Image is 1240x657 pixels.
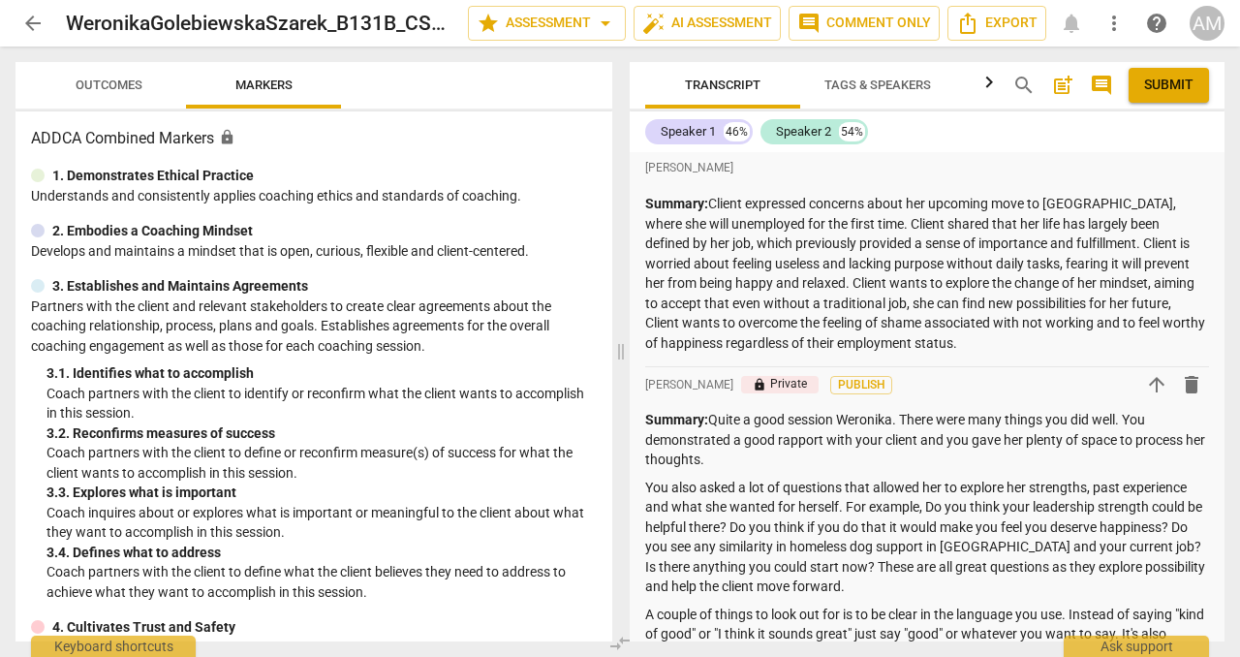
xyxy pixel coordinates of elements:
p: 3. Establishes and Maintains Agreements [52,276,308,297]
button: Show/Hide comments [1086,70,1117,101]
a: Help [1139,6,1174,41]
span: Publish [847,377,876,393]
span: delete [1180,373,1203,396]
p: Client expressed concerns about her upcoming move to [GEOGRAPHIC_DATA], where she will unemployed... [645,194,1209,353]
button: Assessment [468,6,626,41]
p: Understands and consistently applies coaching ethics and standards of coaching. [31,186,597,206]
button: Search [1008,70,1039,101]
p: 4. Cultivates Trust and Safety [52,617,235,638]
p: Coach partners with the client to define or reconfirm measure(s) of success for what the client w... [46,443,597,483]
span: auto_fix_high [642,12,666,35]
p: Coach partners with the client to define what the client believes they need to address to achieve... [46,562,597,602]
span: Submit [1144,76,1193,95]
h3: ADDCA Combined Markers [31,127,597,150]
span: star [477,12,500,35]
button: AI Assessment [634,6,781,41]
strong: Summary: [645,196,708,211]
div: Ask support [1064,636,1209,657]
button: Comment only [789,6,940,41]
p: Quite a good session Weronika. There were many things you did well. You demonstrated a good rappo... [645,410,1209,470]
span: lock [753,378,766,391]
h2: WeronikaGolebiewskaSzarek_B131B_CSP3 [66,12,452,36]
p: Coach partners with the client to identify or reconfirm what the client wants to accomplish in th... [46,384,597,423]
div: 54% [839,122,865,141]
button: Add summary [1047,70,1078,101]
span: Comment only [797,12,931,35]
span: comment [1090,74,1113,97]
div: Speaker 1 [661,122,716,141]
span: [PERSON_NAME] [645,160,733,176]
span: more_vert [1102,12,1126,35]
strong: Summary: [645,412,708,427]
span: post_add [1051,74,1074,97]
p: You also asked a lot of questions that allowed her to explore her strengths, past experience and ... [645,478,1209,597]
p: Private [741,376,819,393]
button: Please Do Not Submit until your Assessment is Complete [1129,68,1209,103]
button: Export [947,6,1046,41]
span: help [1145,12,1168,35]
p: Partners with the client and relevant stakeholders to create clear agreements about the coaching ... [31,297,597,357]
span: Markers [235,78,293,92]
span: Tags & Speakers [824,78,931,92]
span: comment [797,12,821,35]
p: 2. Embodies a Coaching Mindset [52,221,253,241]
span: arrow_back [21,12,45,35]
span: AI Assessment [642,12,772,35]
button: Publish [830,376,892,394]
span: Export [956,12,1038,35]
span: Transcript [685,78,760,92]
span: Assessment [477,12,617,35]
span: Assessment is enabled for this document. The competency model is locked and follows the assessmen... [219,129,235,145]
div: 3. 3. Explores what is important [46,483,597,503]
span: Outcomes [76,78,142,92]
span: arrow_upward [1145,373,1168,396]
button: AM [1190,6,1224,41]
p: Coach inquires about or explores what is important or meaningful to the client about what they wa... [46,503,597,543]
div: Keyboard shortcuts [31,636,196,657]
div: 3. 2. Reconfirms measures of success [46,423,597,444]
div: 3. 1. Identifies what to accomplish [46,363,597,384]
span: arrow_drop_down [594,12,617,35]
button: Move up [1139,367,1174,402]
span: search [1012,74,1036,97]
span: [PERSON_NAME] [645,377,733,393]
div: 3. 4. Defines what to address [46,543,597,563]
div: 46% [724,122,750,141]
div: Speaker 2 [776,122,831,141]
p: 1. Demonstrates Ethical Practice [52,166,254,186]
p: Develops and maintains a mindset that is open, curious, flexible and client-centered. [31,241,597,262]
